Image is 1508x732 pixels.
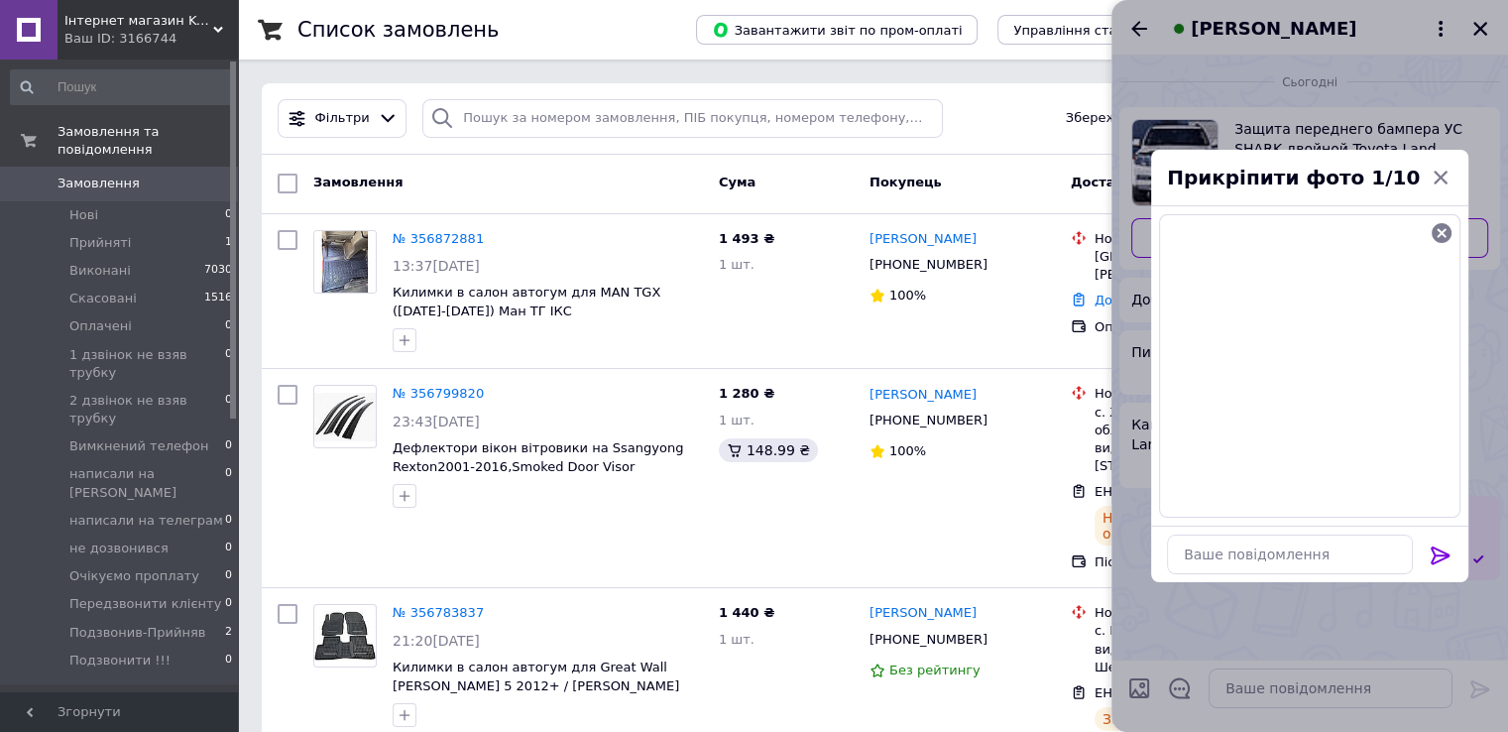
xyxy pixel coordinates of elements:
span: не дозвонився [69,540,169,557]
span: Збережені фільтри: [1066,109,1201,128]
span: 0 [225,392,232,427]
a: Килимки в салон автогум для Great Wall [PERSON_NAME] 5 2012+ / [PERSON_NAME] Вингл 5 2012+ [393,660,679,711]
span: написали на [PERSON_NAME] [69,465,225,501]
span: 0 [225,465,232,501]
span: 1 шт. [719,257,754,272]
span: Покупець [870,175,942,189]
span: 0 [225,206,232,224]
span: 0 [225,540,232,557]
a: [PERSON_NAME] [870,604,977,623]
span: 2 [225,624,232,642]
a: Фото товару [313,230,377,294]
a: Дефлектори вікон вітровики на Ssangyong Rexton2001-2016,Smoked Door Visor ([GEOGRAPHIC_DATA]) [393,440,683,492]
img: Фото товару [314,393,376,442]
span: Прикріпити фото 1/10 [1167,166,1420,189]
span: ЕН: 20451224701825 [1095,685,1235,700]
input: Пошук [10,69,234,105]
div: Нова Пошта [1095,230,1296,248]
span: 1 дзвінок не взяв трубку [69,346,225,382]
span: Інтернет магазин Kengur-Maks [64,12,213,30]
a: № 356783837 [393,605,484,620]
span: Фільтри [315,109,370,128]
span: Замовлення [58,175,140,192]
span: Управління статусами [1013,23,1165,38]
span: Скасовані [69,290,137,307]
span: 0 [225,317,232,335]
span: 1516 [204,290,232,307]
span: 13:37[DATE] [393,258,480,274]
span: [PHONE_NUMBER] [870,413,987,427]
div: [GEOGRAPHIC_DATA], №1: вул. [PERSON_NAME], 21/56 [1095,248,1296,284]
a: Килимки в салон автогум для MAN TGX ([DATE]-[DATE]) Ман ТГ ІКС [393,285,660,318]
span: Очікуємо проплату [69,567,199,585]
img: Фото товару [314,611,376,661]
span: Завантажити звіт по пром-оплаті [712,21,962,39]
span: Замовлення [313,175,403,189]
span: 1 шт. [719,413,754,427]
span: Вимкнений телефон [69,437,209,455]
span: 23:43[DATE] [393,414,480,429]
span: 100% [889,443,926,458]
button: Управління статусами [997,15,1181,45]
img: Фото товару [314,231,376,293]
span: 100% [889,288,926,303]
span: Виконані [69,262,131,280]
span: Нові [69,206,98,224]
button: Завантажити звіт по пром-оплаті [696,15,978,45]
span: 1 шт. [719,632,754,647]
a: Фото товару [313,604,377,668]
a: № 356872881 [393,231,484,246]
span: Прийняті [69,234,131,252]
span: 0 [225,346,232,382]
span: 0 [225,512,232,530]
span: Замовлення та повідомлення [58,123,238,159]
span: Подзвонити !!! [69,652,171,670]
div: Нова Пошта [1095,385,1296,403]
span: Передзвонити клієнту [69,595,221,613]
div: Післяплата [1095,553,1296,571]
span: написали на телеграм [69,512,223,530]
span: 1 493 ₴ [719,231,774,246]
span: 0 [225,652,232,670]
div: с. Бузуків, Пункт приймання-видачі (до 30 кг): вул. Шевченка, 246 [1095,622,1296,676]
span: Подзвонив-Прийняв [69,624,205,642]
div: Заплановано [1095,707,1207,731]
h1: Список замовлень [297,18,499,42]
span: 7030 [204,262,232,280]
a: Фото товару [313,385,377,448]
span: Доставка та оплата [1071,175,1218,189]
input: Пошук за номером замовлення, ПІБ покупця, номером телефону, Email, номером накладної [422,99,943,138]
span: 0 [225,595,232,613]
a: Додати ЕН [1095,293,1167,307]
span: Без рейтингу [889,663,981,677]
div: На шляху до одержувача [1095,506,1296,546]
span: 0 [225,567,232,585]
span: 1 280 ₴ [719,386,774,401]
div: Оплата за реквізитами [1095,318,1296,336]
span: 1 440 ₴ [719,605,774,620]
div: Ваш ID: 3166744 [64,30,238,48]
a: [PERSON_NAME] [870,230,977,249]
span: ЕН: 20451224735650 [1095,484,1235,499]
span: 0 [225,437,232,455]
div: Нова Пошта [1095,604,1296,622]
div: 148.99 ₴ [719,438,818,462]
span: 1 [225,234,232,252]
span: [PHONE_NUMBER] [870,257,987,272]
span: 2 дзвінок не взяв трубку [69,392,225,427]
a: [PERSON_NAME] [870,386,977,405]
span: Оплачені [69,317,132,335]
a: № 356799820 [393,386,484,401]
div: с. Журавлине (Рівненська обл.), Пункт приймання-видачі (до 30 кг): вул. [STREET_ADDRESS] [1095,404,1296,476]
span: 21:20[DATE] [393,633,480,649]
span: [PHONE_NUMBER] [870,632,987,647]
span: Cума [719,175,755,189]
